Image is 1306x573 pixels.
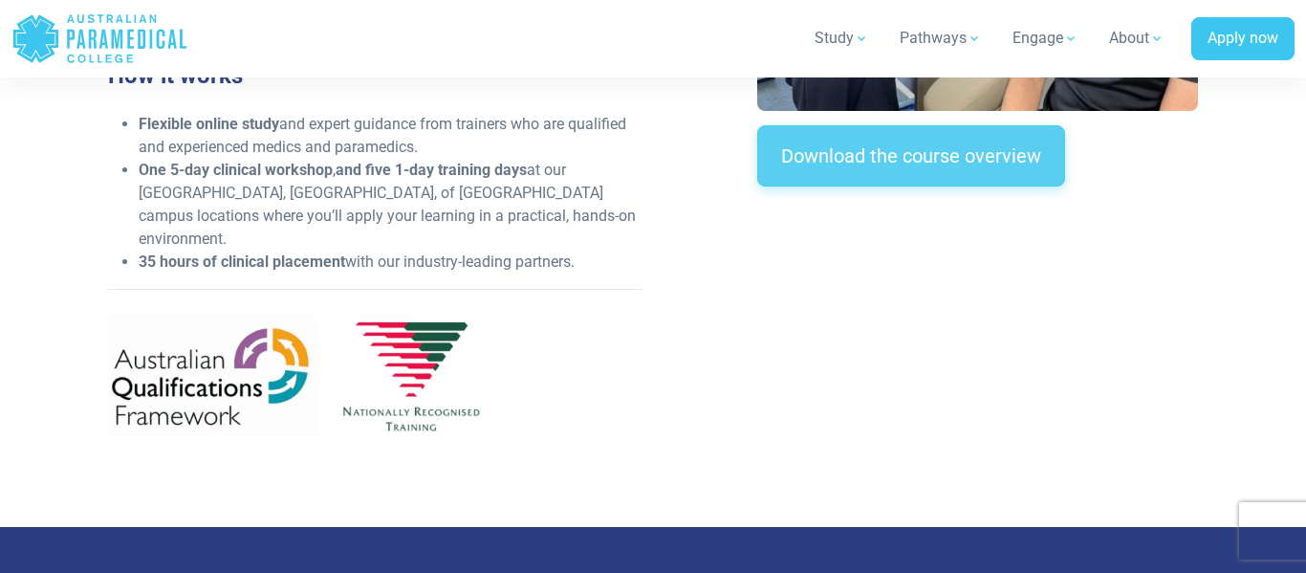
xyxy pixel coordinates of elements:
[1001,11,1090,65] a: Engage
[139,113,642,159] li: and expert guidance from trainers who are qualified and experienced medics and paramedics.
[757,225,1198,322] iframe: EmbedSocial Universal Widget
[1098,11,1176,65] a: About
[139,159,642,251] li: , at our [GEOGRAPHIC_DATA], [GEOGRAPHIC_DATA], of [GEOGRAPHIC_DATA] campus locations where you’ll...
[11,8,188,70] a: Australian Paramedical College
[139,161,333,179] strong: One 5-day clinical workshop
[888,11,993,65] a: Pathways
[757,125,1065,187] a: Download the course overview
[1191,17,1295,61] a: Apply now
[803,11,881,65] a: Study
[336,161,527,179] strong: and five 1-day training days
[139,115,279,133] strong: Flexible online study
[139,253,345,271] strong: 35 hours of clinical placement
[139,251,642,274] li: with our industry-leading partners.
